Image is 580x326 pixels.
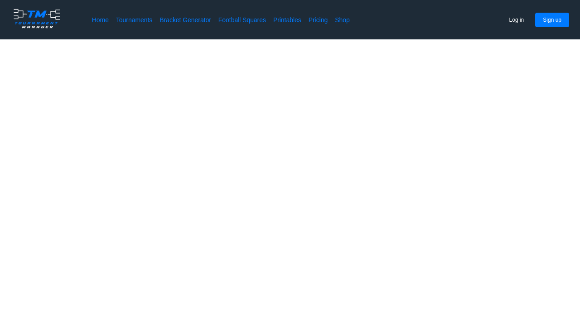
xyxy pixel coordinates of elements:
img: logo.ffa97a18e3bf2c7d.png [11,7,63,30]
a: Home [92,15,109,24]
a: Bracket Generator [159,15,211,24]
a: Shop [335,15,350,24]
a: Tournaments [116,15,152,24]
a: Pricing [309,15,328,24]
button: Sign up [535,13,569,27]
a: Printables [273,15,301,24]
a: Football Squares [218,15,266,24]
button: Log in [502,13,532,27]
